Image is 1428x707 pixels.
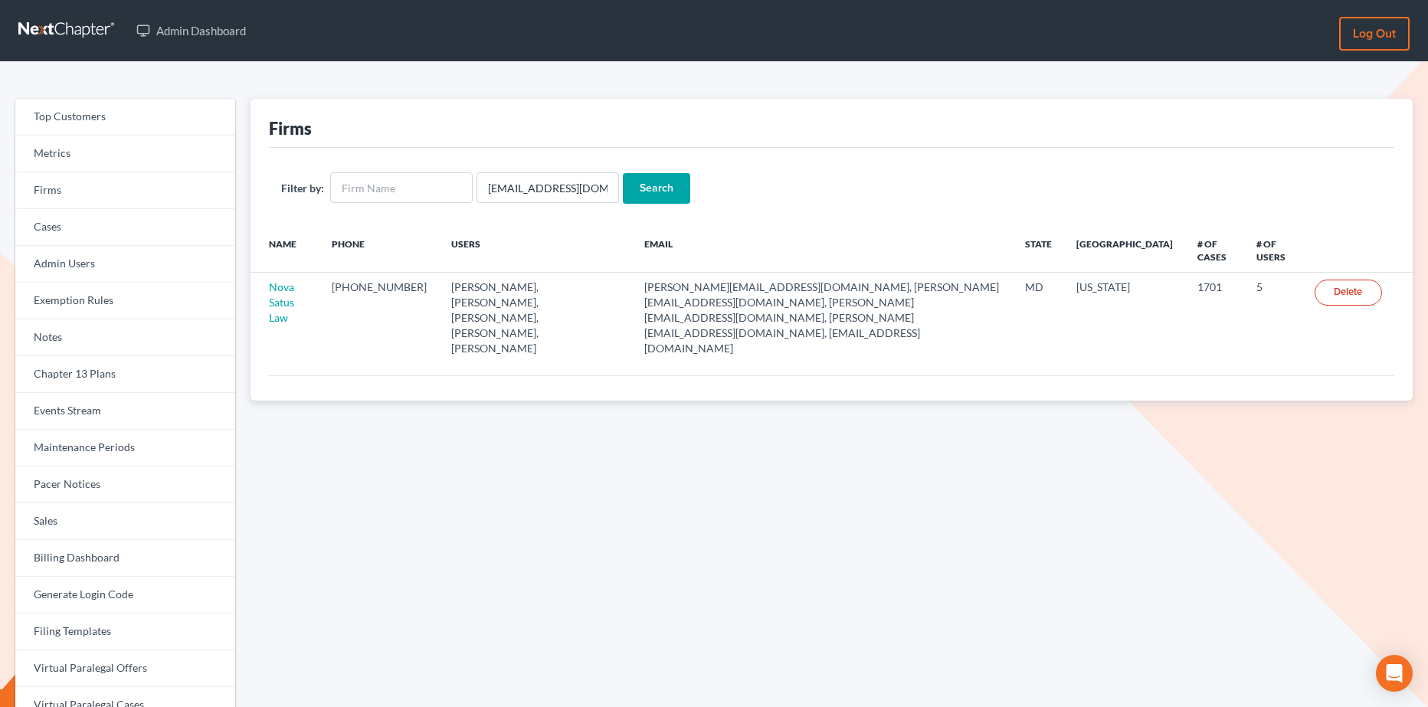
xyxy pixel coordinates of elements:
td: MD [1013,273,1064,363]
a: Delete [1315,280,1382,306]
a: Chapter 13 Plans [15,356,235,393]
td: 1701 [1185,273,1243,363]
a: Admin Users [15,246,235,283]
a: Maintenance Periods [15,430,235,466]
th: Phone [319,228,439,273]
a: Generate Login Code [15,577,235,614]
a: Notes [15,319,235,356]
a: Exemption Rules [15,283,235,319]
a: Admin Dashboard [129,17,254,44]
label: Filter by: [281,180,324,196]
td: [PERSON_NAME][EMAIL_ADDRESS][DOMAIN_NAME], [PERSON_NAME][EMAIL_ADDRESS][DOMAIN_NAME], [PERSON_NAM... [632,273,1013,363]
th: Email [632,228,1013,273]
a: Virtual Paralegal Offers [15,650,235,687]
th: [GEOGRAPHIC_DATA] [1064,228,1185,273]
div: Open Intercom Messenger [1376,655,1413,692]
input: Firm Name [330,172,473,203]
a: Billing Dashboard [15,540,235,577]
td: [PERSON_NAME], [PERSON_NAME], [PERSON_NAME], [PERSON_NAME], [PERSON_NAME] [439,273,632,363]
th: State [1013,228,1064,273]
input: Search [623,173,690,204]
a: Log out [1339,17,1410,51]
a: Firms [15,172,235,209]
a: Cases [15,209,235,246]
a: Nova Satus Law [269,280,294,324]
div: Firms [269,117,312,139]
a: Pacer Notices [15,466,235,503]
th: Users [439,228,632,273]
th: # of Cases [1185,228,1243,273]
th: Name [251,228,319,273]
a: Top Customers [15,99,235,136]
a: Filing Templates [15,614,235,650]
input: Users [477,172,619,203]
a: Sales [15,503,235,540]
td: [PHONE_NUMBER] [319,273,439,363]
a: Events Stream [15,393,235,430]
th: # of Users [1244,228,1302,273]
a: Metrics [15,136,235,172]
td: 5 [1244,273,1302,363]
td: [US_STATE] [1064,273,1185,363]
